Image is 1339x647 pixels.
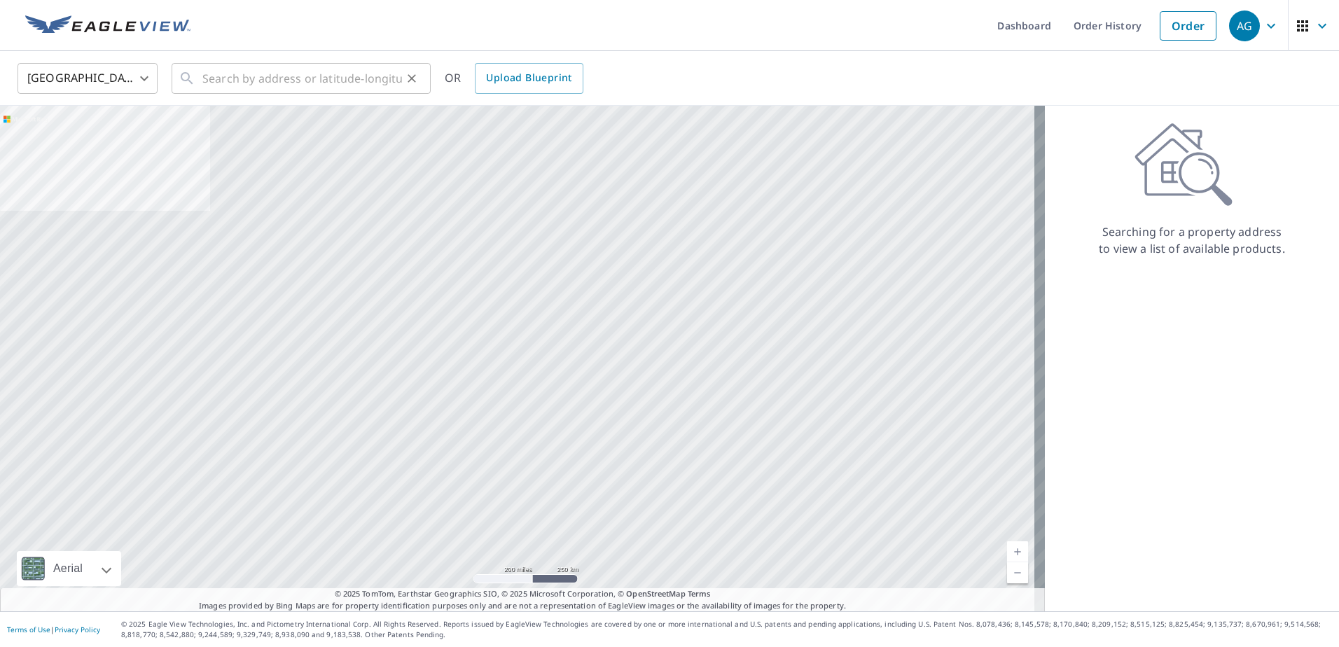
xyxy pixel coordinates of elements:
[7,625,50,634] a: Terms of Use
[121,619,1332,640] p: © 2025 Eagle View Technologies, Inc. and Pictometry International Corp. All Rights Reserved. Repo...
[1098,223,1286,257] p: Searching for a property address to view a list of available products.
[688,588,711,599] a: Terms
[17,551,121,586] div: Aerial
[335,588,711,600] span: © 2025 TomTom, Earthstar Geographics SIO, © 2025 Microsoft Corporation, ©
[1229,11,1260,41] div: AG
[402,69,422,88] button: Clear
[445,63,583,94] div: OR
[626,588,685,599] a: OpenStreetMap
[55,625,100,634] a: Privacy Policy
[475,63,583,94] a: Upload Blueprint
[18,59,158,98] div: [GEOGRAPHIC_DATA]
[1007,562,1028,583] a: Current Level 5, Zoom Out
[202,59,402,98] input: Search by address or latitude-longitude
[486,69,571,87] span: Upload Blueprint
[7,625,100,634] p: |
[49,551,87,586] div: Aerial
[1007,541,1028,562] a: Current Level 5, Zoom In
[1160,11,1216,41] a: Order
[25,15,190,36] img: EV Logo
